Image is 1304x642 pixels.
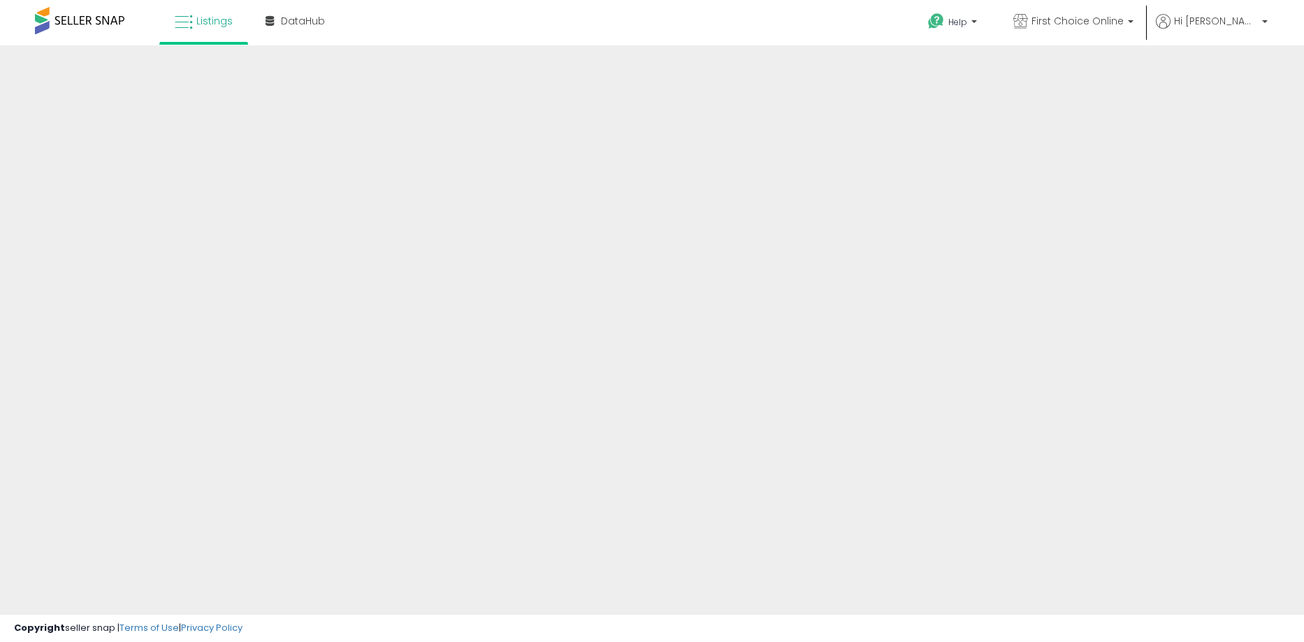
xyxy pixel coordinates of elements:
strong: Copyright [14,621,65,634]
a: Terms of Use [119,621,179,634]
div: seller snap | | [14,622,242,635]
a: Privacy Policy [181,621,242,634]
span: First Choice Online [1031,14,1124,28]
span: Hi [PERSON_NAME] [1174,14,1258,28]
a: Help [917,2,991,45]
a: Hi [PERSON_NAME] [1156,14,1268,45]
span: Help [948,16,967,28]
span: Listings [196,14,233,28]
span: DataHub [281,14,325,28]
i: Get Help [927,13,945,30]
